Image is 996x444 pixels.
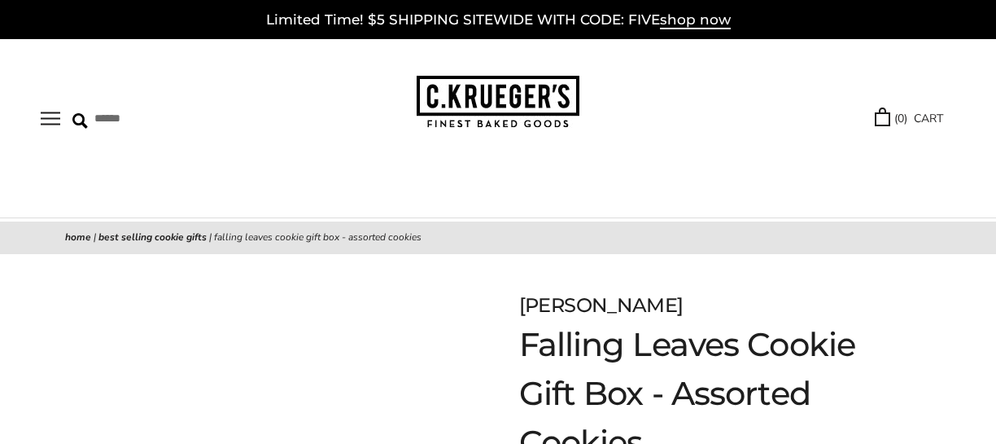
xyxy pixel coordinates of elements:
img: Search [72,113,88,129]
input: Search [72,106,263,131]
button: Open navigation [41,112,60,125]
img: C.KRUEGER'S [417,76,579,129]
span: | [209,231,212,244]
span: | [94,231,96,244]
a: Best Selling Cookie Gifts [98,231,207,244]
span: Falling Leaves Cookie Gift Box - Assorted Cookies [214,231,422,244]
div: [PERSON_NAME] [519,291,915,320]
span: shop now [660,11,731,29]
a: Home [65,231,91,244]
nav: breadcrumbs [65,230,931,246]
a: (0) CART [875,109,943,128]
a: Limited Time! $5 SHIPPING SITEWIDE WITH CODE: FIVEshop now [266,11,731,29]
